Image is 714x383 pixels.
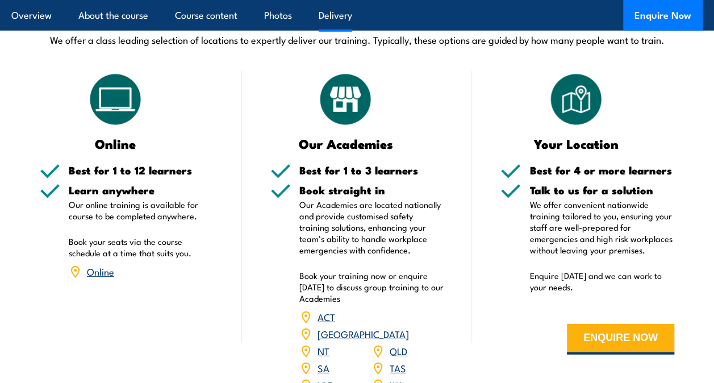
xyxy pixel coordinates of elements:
h3: Our Academies [270,137,421,150]
h5: Talk to us for a solution [529,185,674,195]
p: Book your seats via the course schedule at a time that suits you. [69,236,214,259]
a: Online [87,264,114,278]
a: ACT [318,310,335,323]
p: Enquire [DATE] and we can work to your needs. [529,270,674,293]
button: ENQUIRE NOW [567,324,674,355]
p: We offer a class leading selection of locations to expertly deliver our training. Typically, thes... [11,33,703,46]
h5: Learn anywhere [69,185,214,195]
a: SA [318,361,329,374]
h5: Book straight in [299,185,444,195]
h3: Online [40,137,191,150]
h5: Best for 1 to 12 learners [69,165,214,176]
h5: Best for 1 to 3 learners [299,165,444,176]
p: Our Academies are located nationally and provide customised safety training solutions, enhancing ... [299,199,444,256]
p: Our online training is available for course to be completed anywhere. [69,199,214,222]
a: NT [318,344,329,357]
h3: Your Location [500,137,652,150]
a: QLD [390,344,407,357]
a: [GEOGRAPHIC_DATA] [318,327,409,340]
p: We offer convenient nationwide training tailored to you, ensuring your staff are well-prepared fo... [529,199,674,256]
a: TAS [390,361,406,374]
h5: Best for 4 or more learners [529,165,674,176]
p: Book your training now or enquire [DATE] to discuss group training to our Academies [299,270,444,304]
